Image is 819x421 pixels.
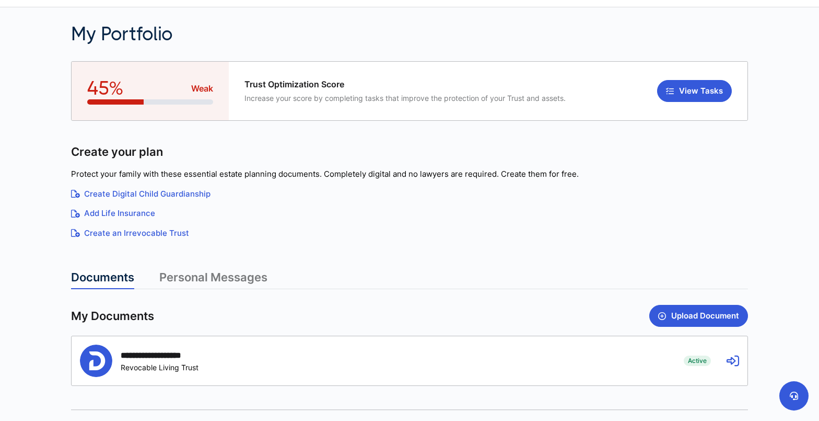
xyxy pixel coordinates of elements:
span: 45% [87,77,123,99]
button: View Tasks [657,80,732,102]
a: Create Digital Child Guardianship [71,188,748,200]
span: Increase your score by completing tasks that improve the protection of your Trust and assets. [244,94,566,103]
h2: My Portfolio [71,23,573,45]
a: Personal Messages [159,270,267,289]
p: Protect your family with these essential estate planning documents. Completely digital and no law... [71,168,748,180]
span: Active [684,356,711,366]
button: Upload Document [649,305,748,327]
div: Revocable Living Trust [121,363,201,372]
a: Add Life Insurance [71,208,748,220]
span: My Documents [71,309,154,324]
span: Weak [191,83,213,95]
span: Create your plan [71,144,163,160]
span: Trust Optimization Score [244,79,566,89]
a: Documents [71,270,134,289]
img: Person [80,345,112,377]
a: Create an Irrevocable Trust [71,227,748,240]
